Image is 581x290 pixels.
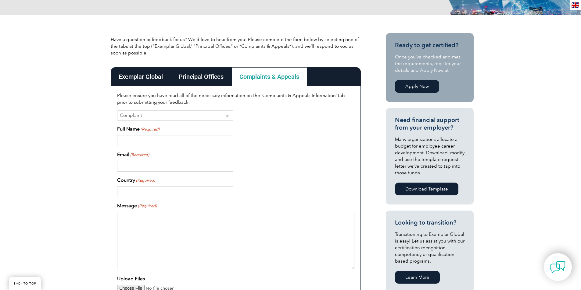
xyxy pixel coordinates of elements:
div: Exemplar Global [111,67,171,86]
label: Email [117,151,149,158]
a: Apply Now [395,80,439,93]
span: (Required) [137,203,157,209]
div: Principal Offices [171,67,231,86]
p: Please ensure you have read all of the necessary information on the ‘Complaints & Appeals Informa... [117,92,354,106]
a: BACK TO TOP [9,277,41,290]
span: (Required) [140,126,160,132]
p: Transitioning to Exemplar Global is easy! Let us assist you with our certification recognition, c... [395,231,464,264]
span: (Required) [130,152,149,158]
h3: Ready to get certified? [395,41,464,49]
div: Complaints & Appeals [231,67,307,86]
h3: Looking to transition? [395,219,464,226]
label: Upload Files [117,275,145,282]
span: (Required) [135,177,155,183]
p: Have a question or feedback for us? We’d love to hear from you! Please complete the form below by... [111,36,361,56]
p: Once you’ve checked and met the requirements, register your details and Apply Now at [395,54,464,74]
label: Message [117,202,157,209]
img: contact-chat.png [550,260,565,275]
h3: Need financial support from your employer? [395,116,464,131]
p: Many organizations allocate a budget for employee career development. Download, modify and use th... [395,136,464,176]
label: Full Name [117,125,160,133]
label: Country [117,176,155,184]
img: en [572,2,579,8]
a: Learn More [395,271,440,284]
a: Download Template [395,183,458,195]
